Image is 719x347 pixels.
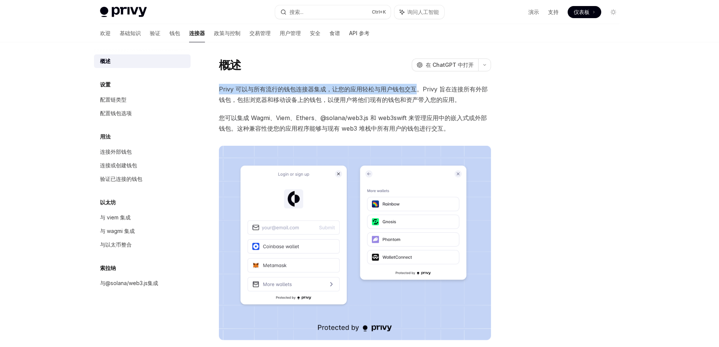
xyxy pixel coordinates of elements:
button: 搜索...Ctrl+K [275,5,391,19]
font: API 参考 [349,30,370,36]
font: 连接器 [189,30,205,36]
a: 连接外部钱包 [94,145,191,159]
font: 与 wagmi 集成 [100,228,135,234]
font: 验证 [150,30,160,36]
a: 连接器 [189,24,205,42]
font: Privy 可以与所有流行的钱包连接器集成，让您的应用轻松与用户钱包交互。Privy 旨在连接所有外部钱包，包括浏览器和移动设备上的钱包，以便用户将他们现有的钱包和资产带入您的应用。 [219,85,488,103]
font: 连接外部钱包 [100,148,132,155]
font: 概述 [219,58,241,72]
a: 支持 [548,8,559,16]
font: Ctrl [372,9,380,15]
a: API 参考 [349,24,370,42]
font: 仪表板 [574,9,590,15]
font: 欢迎 [100,30,111,36]
img: 连接器3 [219,146,491,340]
font: 支持 [548,9,559,15]
a: 安全 [310,24,320,42]
font: 钱包 [169,30,180,36]
a: 概述 [94,54,191,68]
a: 食谱 [329,24,340,42]
a: 演示 [528,8,539,16]
button: 询问人工智能 [394,5,444,19]
font: 用法 [100,133,111,140]
font: 安全 [310,30,320,36]
font: 与@solana/web3.js集成 [100,280,158,286]
font: 在 ChatGPT 中打开 [426,62,474,68]
img: 灯光标志 [100,7,147,17]
font: 搜索... [289,9,303,15]
a: 与 wagmi 集成 [94,224,191,238]
font: 用户管理 [280,30,301,36]
font: 设置 [100,81,111,88]
a: 政策与控制 [214,24,240,42]
font: 概述 [100,58,111,64]
button: 在 ChatGPT 中打开 [412,59,478,71]
font: 验证已连接的钱包 [100,176,142,182]
font: 政策与控制 [214,30,240,36]
font: 食谱 [329,30,340,36]
a: 仪表板 [568,6,601,18]
a: 连接或创建钱包 [94,159,191,172]
a: 与@solana/web3.js集成 [94,276,191,290]
button: 切换暗模式 [607,6,619,18]
font: 配置钱包选项 [100,110,132,116]
a: 配置钱包选项 [94,106,191,120]
font: 您可以集成 Wagmi、Viem、Ethers、@solana/web3.js 和 web3swift 来管理应用中的嵌入式或外部钱包。这种兼容性使您的应用程序能够与现有 web3 堆栈中所有用... [219,114,487,132]
a: 验证已连接的钱包 [94,172,191,186]
font: 与以太币整合 [100,241,132,248]
font: 配置链类型 [100,96,126,103]
font: 以太坊 [100,199,116,205]
a: 钱包 [169,24,180,42]
font: 基础知识 [120,30,141,36]
font: 询问人工智能 [407,9,439,15]
a: 交易管理 [249,24,271,42]
font: 索拉纳 [100,265,116,271]
a: 用户管理 [280,24,301,42]
font: 交易管理 [249,30,271,36]
a: 与 viem 集成 [94,211,191,224]
font: +K [380,9,386,15]
font: 与 viem 集成 [100,214,131,221]
font: 演示 [528,9,539,15]
a: 配置链类型 [94,93,191,106]
a: 基础知识 [120,24,141,42]
a: 欢迎 [100,24,111,42]
a: 与以太币整合 [94,238,191,251]
font: 连接或创建钱包 [100,162,137,168]
a: 验证 [150,24,160,42]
